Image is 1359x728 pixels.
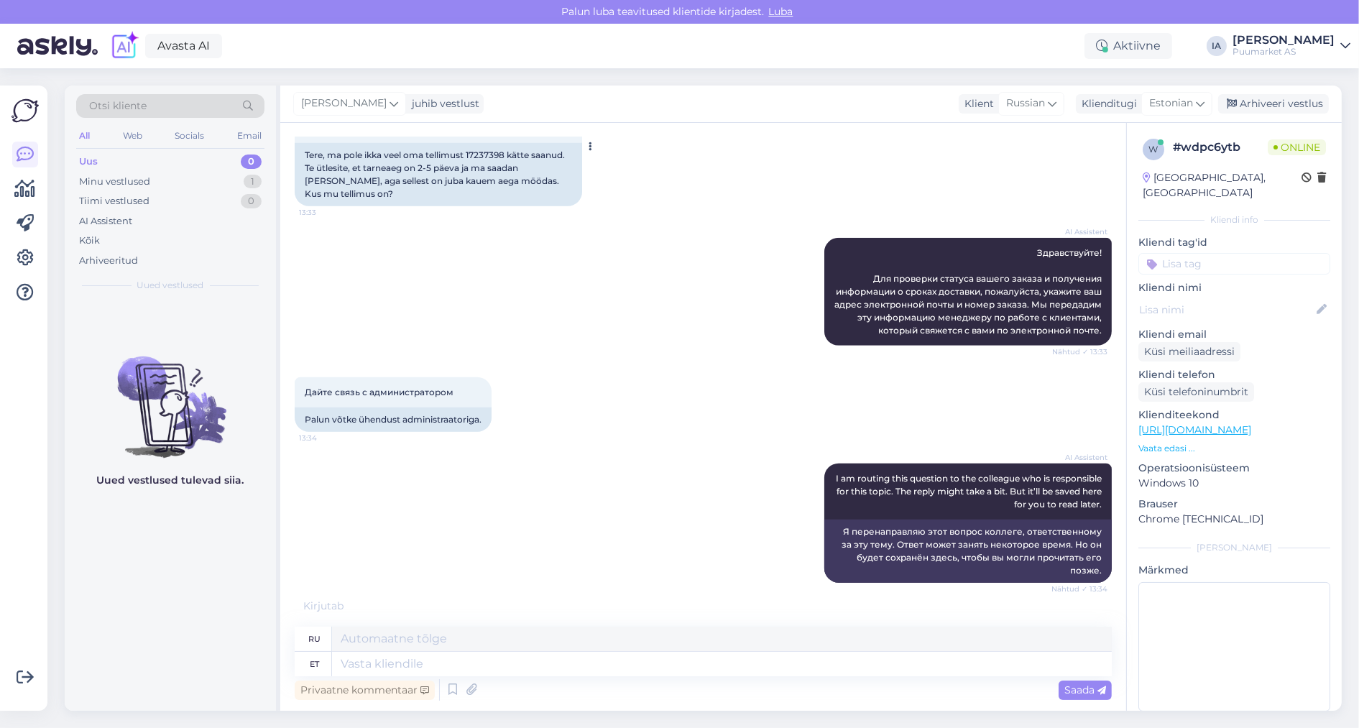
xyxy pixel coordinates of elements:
div: 1 [244,175,262,189]
p: Chrome [TECHNICAL_ID] [1138,512,1330,527]
div: 0 [241,194,262,208]
div: Kliendi info [1138,213,1330,226]
div: Kirjutab [295,599,1112,614]
span: [PERSON_NAME] [301,96,387,111]
div: Privaatne kommentaar [295,681,435,700]
div: [PERSON_NAME] [1138,541,1330,554]
img: explore-ai [109,31,139,61]
a: Avasta AI [145,34,222,58]
div: Küsi telefoninumbrit [1138,382,1254,402]
div: Tere, ma pole ikka veel oma tellimust 17237398 kätte saanud. Te ütlesite, et tarneaeg on 2-5 päev... [295,143,582,206]
div: Klient [959,96,994,111]
div: Tiimi vestlused [79,194,149,208]
span: AI Assistent [1054,226,1107,237]
div: Socials [172,126,207,145]
div: IA [1207,36,1227,56]
div: Klienditugi [1076,96,1137,111]
a: [PERSON_NAME]Puumarket AS [1233,34,1350,57]
span: Online [1268,139,1326,155]
div: Puumarket AS [1233,46,1335,57]
div: Я перенаправляю этот вопрос коллеге, ответственному за эту тему. Ответ может занять некоторое вре... [824,520,1112,583]
p: Brauser [1138,497,1330,512]
div: 0 [241,155,262,169]
p: Kliendi telefon [1138,367,1330,382]
div: Web [120,126,145,145]
p: Vaata edasi ... [1138,442,1330,455]
p: Kliendi tag'id [1138,235,1330,250]
span: Здравствуйте! Для проверки статуса вашего заказа и получения информации о сроках доставки, пожалу... [834,247,1104,336]
span: w [1149,144,1158,155]
span: Otsi kliente [89,98,147,114]
span: Nähtud ✓ 13:34 [1051,584,1107,594]
div: AI Assistent [79,214,132,229]
p: Windows 10 [1138,476,1330,491]
span: Russian [1006,96,1045,111]
p: Operatsioonisüsteem [1138,461,1330,476]
span: Estonian [1149,96,1193,111]
img: No chats [65,331,276,460]
div: [GEOGRAPHIC_DATA], [GEOGRAPHIC_DATA] [1143,170,1302,201]
div: Email [234,126,264,145]
input: Lisa tag [1138,253,1330,275]
div: Kõik [79,234,100,248]
span: AI Assistent [1054,452,1107,463]
span: Uued vestlused [137,279,204,292]
div: Uus [79,155,98,169]
div: ru [308,627,321,651]
img: Askly Logo [11,97,39,124]
span: 13:34 [299,433,353,443]
div: Arhiveeri vestlus [1218,94,1329,114]
span: Saada [1064,683,1106,696]
span: Nähtud ✓ 13:33 [1052,346,1107,357]
div: All [76,126,93,145]
div: # wdpc6ytb [1173,139,1268,156]
p: Kliendi nimi [1138,280,1330,295]
div: Küsi meiliaadressi [1138,342,1240,361]
p: Kliendi email [1138,327,1330,342]
input: Lisa nimi [1139,302,1314,318]
p: Uued vestlused tulevad siia. [97,473,244,488]
div: [PERSON_NAME] [1233,34,1335,46]
p: Klienditeekond [1138,407,1330,423]
div: Arhiveeritud [79,254,138,268]
div: Aktiivne [1084,33,1172,59]
span: 13:33 [299,207,353,218]
div: Palun võtke ühendust administraatoriga. [295,407,492,432]
p: Märkmed [1138,563,1330,578]
span: Дайте связь с администратором [305,387,453,397]
span: I am routing this question to the colleague who is responsible for this topic. The reply might ta... [836,473,1104,510]
span: Luba [765,5,798,18]
div: juhib vestlust [406,96,479,111]
div: et [310,652,319,676]
div: Minu vestlused [79,175,150,189]
a: [URL][DOMAIN_NAME] [1138,423,1251,436]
